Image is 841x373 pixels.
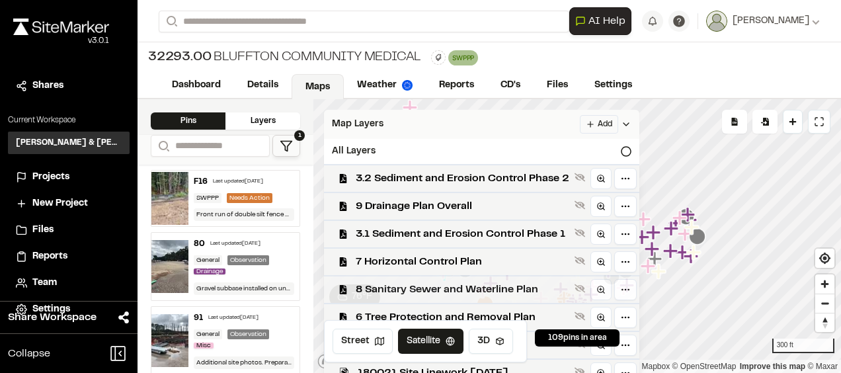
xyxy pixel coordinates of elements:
a: New Project [16,196,122,211]
img: rebrand.png [13,19,109,35]
span: 1 [294,130,305,141]
button: Satellite [398,329,463,354]
span: Reset bearing to north [815,313,834,332]
a: Reports [16,249,122,264]
a: Zoom to layer [590,251,612,272]
div: Observation [227,329,269,339]
div: Map marker [646,224,663,241]
a: Zoom to layer [590,168,612,189]
span: 32293.00 [148,48,211,67]
div: Map marker [686,244,703,261]
div: 300 ft [772,339,834,353]
div: Front run of double silt fence down. Needs repaired [194,208,294,221]
div: Map marker [684,219,701,236]
div: 91 [194,312,203,324]
button: Street [333,329,393,354]
div: Map marker [663,243,680,260]
div: Map marker [668,215,686,232]
button: Show layer [572,253,588,269]
p: Current Workspace [8,114,130,126]
img: precipai.png [402,80,413,91]
div: F16 [194,176,208,188]
div: General [194,329,222,339]
a: Files [534,73,581,98]
div: Map marker [689,228,706,245]
button: Show layer [572,197,588,213]
div: Needs Action [227,193,272,203]
canvas: Map [313,99,841,373]
button: Show layer [572,308,588,324]
span: Find my location [815,249,834,268]
span: 9 Drainage Plan Overall [356,198,569,214]
div: Additional site photos. Preparation for next pad and additional steel to be erected [194,356,294,369]
div: Map marker [672,210,690,227]
img: file [151,240,188,293]
a: Mapbox logo [317,354,376,369]
a: Reports [426,73,487,98]
a: Zoom to layer [590,279,612,300]
div: SWPPP [194,193,221,203]
span: Files [32,223,54,237]
div: 80 [194,238,205,250]
span: Shares [32,79,63,93]
a: Team [16,276,122,290]
h3: [PERSON_NAME] & [PERSON_NAME] Inc. [16,137,122,149]
div: Map marker [403,99,420,116]
span: New Project [32,196,88,211]
div: SWPPP [448,50,478,65]
button: Show layer [572,169,588,185]
a: Map feedback [740,362,805,371]
button: [PERSON_NAME] [706,11,820,32]
button: Show layer [572,225,588,241]
button: Search [151,135,175,157]
button: Open AI Assistant [569,7,631,35]
div: Map marker [684,248,701,265]
div: Pins [151,112,225,130]
span: Zoom in [815,274,834,294]
span: Share Workspace [8,310,97,325]
div: Map marker [675,244,692,261]
img: User [706,11,727,32]
span: Add [598,118,612,130]
button: 1 [272,135,300,157]
button: 3D [469,329,513,354]
a: Zoom to layer [590,224,612,245]
span: 7 Horizontal Control Plan [356,254,569,270]
span: 109 pins in area [548,332,607,344]
a: Zoom to layer [590,307,612,328]
div: Oh geez...please don't... [13,35,109,47]
button: Edit Tags [431,50,446,65]
a: Projects [16,170,122,185]
a: Files [16,223,122,237]
div: Map marker [680,206,698,224]
div: Observation [227,255,269,265]
div: Last updated [DATE] [210,240,260,248]
a: Maxar [807,362,838,371]
span: 8 Sanitary Sewer and Waterline Plan [356,282,569,298]
div: Map marker [641,258,658,275]
span: Reports [32,249,67,264]
span: Map Layers [332,117,383,132]
a: Mapbox [633,362,670,371]
div: Import Pins into your project [752,110,778,134]
div: Last updated [DATE] [208,314,259,322]
div: Map marker [664,220,681,237]
span: Drainage [194,269,225,274]
div: Bluffton Community Medical [148,48,421,67]
span: 6 Tree Protection and Removal Plan [356,310,569,325]
div: Map marker [651,263,668,280]
div: All Layers [324,139,639,164]
span: 3.1 Sediment and Erosion Control Phase 1 [356,226,569,242]
a: Weather [344,73,426,98]
div: Map marker [645,241,662,258]
div: Map marker [636,211,653,228]
span: [PERSON_NAME] [733,14,809,28]
a: CD's [487,73,534,98]
div: Open AI Assistant [569,7,637,35]
a: Dashboard [159,73,234,98]
button: Zoom out [815,294,834,313]
img: file [151,172,188,225]
a: OpenStreetMap [672,362,737,371]
span: Collapse [8,346,50,362]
